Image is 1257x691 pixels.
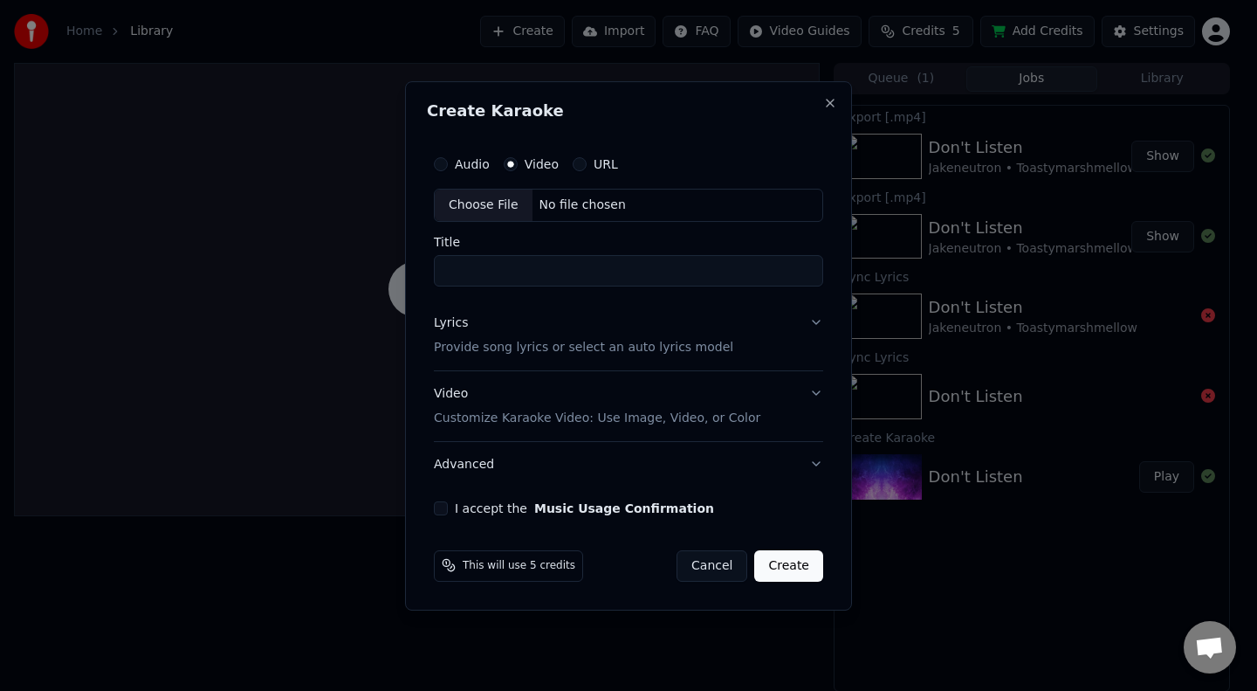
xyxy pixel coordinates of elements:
button: LyricsProvide song lyrics or select an auto lyrics model [434,301,823,370]
button: Create [754,549,823,581]
p: Provide song lyrics or select an auto lyrics model [434,339,733,356]
button: VideoCustomize Karaoke Video: Use Image, Video, or Color [434,371,823,441]
label: Title [434,236,823,248]
label: Audio [455,158,490,170]
div: Choose File [435,190,532,221]
div: Lyrics [434,314,468,332]
label: I accept the [455,501,714,514]
div: No file chosen [532,197,633,214]
h2: Create Karaoke [427,103,830,119]
div: Video [434,385,760,427]
label: Video [525,158,559,170]
button: Advanced [434,441,823,487]
button: I accept the [534,501,714,514]
button: Cancel [677,549,747,581]
p: Customize Karaoke Video: Use Image, Video, or Color [434,409,760,426]
span: This will use 5 credits [463,558,575,572]
label: URL [594,158,618,170]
